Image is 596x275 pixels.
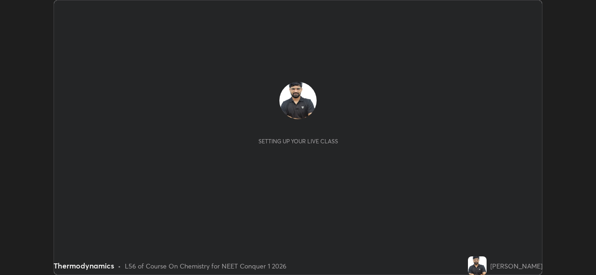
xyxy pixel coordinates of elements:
[468,256,487,275] img: cf491ae460674f9490001725c6d479a7.jpg
[118,261,121,271] div: •
[258,138,338,145] div: Setting up your live class
[125,261,286,271] div: L56 of Course On Chemistry for NEET Conquer 1 2026
[54,260,114,271] div: Thermodynamics
[490,261,542,271] div: [PERSON_NAME]
[279,82,317,119] img: cf491ae460674f9490001725c6d479a7.jpg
